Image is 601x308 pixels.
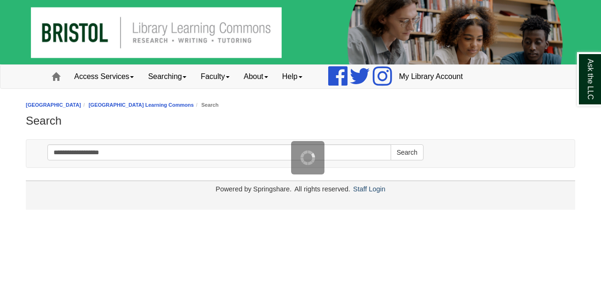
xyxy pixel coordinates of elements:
[353,185,385,193] a: Staff Login
[391,144,424,160] button: Search
[214,185,293,193] div: Powered by Springshare.
[237,65,275,88] a: About
[26,114,575,127] h1: Search
[141,65,193,88] a: Searching
[293,185,352,193] div: All rights reserved.
[275,65,309,88] a: Help
[392,65,470,88] a: My Library Account
[26,101,575,110] nav: breadcrumb
[193,65,237,88] a: Faculty
[300,150,315,165] img: Working...
[194,101,219,110] li: Search
[26,102,81,108] a: [GEOGRAPHIC_DATA]
[67,65,141,88] a: Access Services
[89,102,194,108] a: [GEOGRAPHIC_DATA] Learning Commons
